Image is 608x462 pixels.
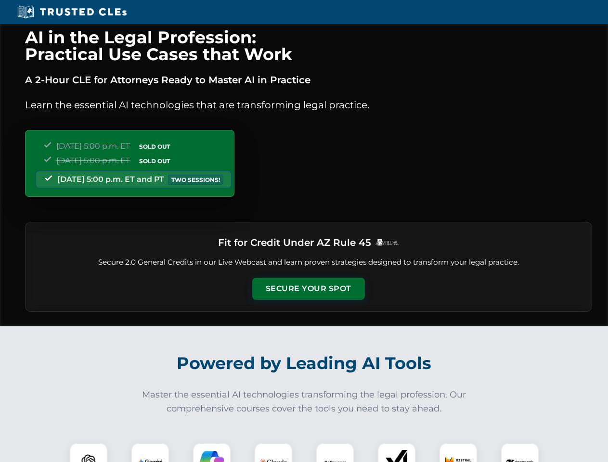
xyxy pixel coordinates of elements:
[136,388,473,416] p: Master the essential AI technologies transforming the legal profession. Our comprehensive courses...
[25,97,592,113] p: Learn the essential AI technologies that are transforming legal practice.
[218,234,371,251] h3: Fit for Credit Under AZ Rule 45
[37,257,580,268] p: Secure 2.0 General Credits in our Live Webcast and learn proven strategies designed to transform ...
[136,156,173,166] span: SOLD OUT
[56,156,130,165] span: [DATE] 5:00 p.m. ET
[56,141,130,151] span: [DATE] 5:00 p.m. ET
[14,5,129,19] img: Trusted CLEs
[375,239,399,246] img: Logo
[25,29,592,63] h1: AI in the Legal Profession: Practical Use Cases that Work
[252,278,365,300] button: Secure Your Spot
[38,346,571,380] h2: Powered by Leading AI Tools
[25,72,592,88] p: A 2-Hour CLE for Attorneys Ready to Master AI in Practice
[136,141,173,152] span: SOLD OUT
